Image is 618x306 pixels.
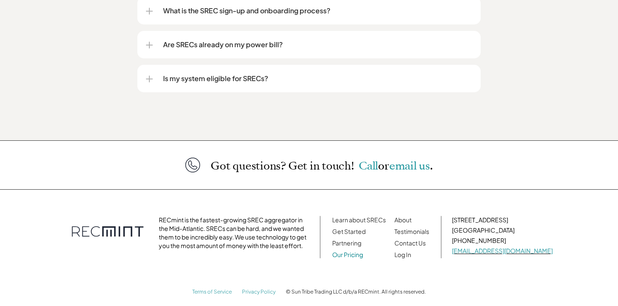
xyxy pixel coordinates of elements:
a: Contact Us [394,239,426,247]
a: Terms of Service [192,288,232,295]
a: Testimonials [394,227,429,235]
p: Got questions? Get in touch! [211,160,433,172]
p: [GEOGRAPHIC_DATA] [452,226,553,234]
a: Call [359,158,378,173]
a: Get Started [332,227,366,235]
a: Partnering [332,239,361,247]
p: Is my system eligible for SRECs? [163,73,472,84]
a: Learn about SRECs [332,216,386,224]
p: [STREET_ADDRESS] [452,215,553,224]
a: About [394,216,412,224]
a: email us [389,158,430,173]
span: . [430,158,433,173]
a: Our Pricing [332,251,363,258]
a: Privacy Policy [242,288,276,295]
p: [PHONE_NUMBER] [452,236,553,245]
p: What is the SREC sign-up and onboarding process? [163,6,472,16]
a: Log In [394,251,411,258]
a: [EMAIL_ADDRESS][DOMAIN_NAME] [452,247,553,254]
p: © Sun Tribe Trading LLC d/b/a RECmint. All rights reserved. [286,289,426,295]
p: Are SRECs already on my power bill? [163,39,472,50]
p: RECmint is the fastest-growing SREC aggregator in the Mid-Atlantic. SRECs can be hard, and we wan... [159,215,309,250]
span: or [378,158,389,173]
